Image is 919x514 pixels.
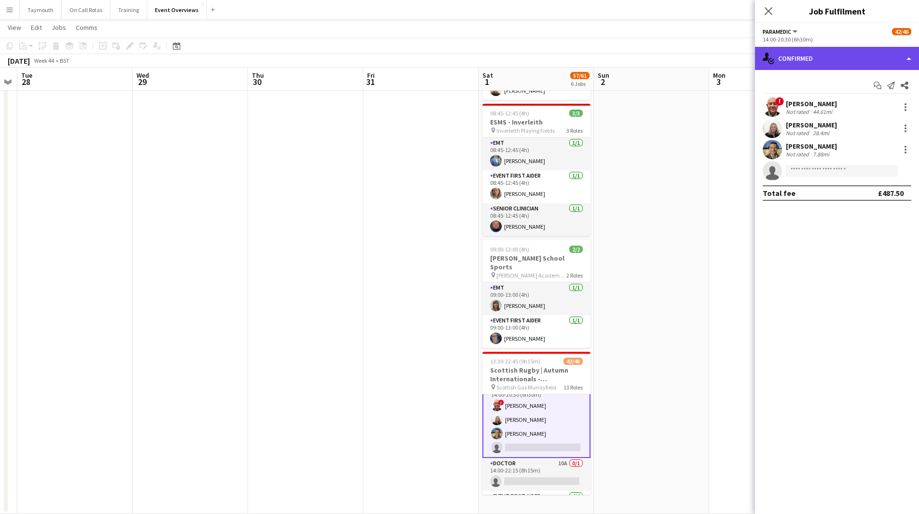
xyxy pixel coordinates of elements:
[482,71,493,80] span: Sat
[48,21,70,34] a: Jobs
[598,71,609,80] span: Sun
[496,127,555,134] span: Inverleith Playing Fields
[763,188,796,198] div: Total fee
[60,57,69,64] div: BST
[21,71,32,80] span: Tue
[32,57,56,64] span: Week 44
[786,99,837,108] div: [PERSON_NAME]
[570,72,590,79] span: 57/61
[482,118,590,126] h3: ESMS - Inverleith
[596,76,609,87] span: 2
[137,71,149,80] span: Wed
[481,76,493,87] span: 1
[482,458,590,491] app-card-role: Doctor10A0/114:00-22:15 (8h15m)
[566,272,583,279] span: 2 Roles
[878,188,904,198] div: £487.50
[482,254,590,271] h3: [PERSON_NAME] School Sports
[147,0,207,19] button: Event Overviews
[755,47,919,70] div: Confirmed
[811,151,831,158] div: 7.88mi
[31,23,42,32] span: Edit
[367,71,375,80] span: Fri
[20,0,62,19] button: Taymouth
[250,76,264,87] span: 30
[786,129,811,137] div: Not rated
[566,127,583,134] span: 3 Roles
[490,110,529,117] span: 08:45-12:45 (4h)
[775,97,784,106] span: !
[52,23,66,32] span: Jobs
[252,71,264,80] span: Thu
[763,28,791,35] span: Paramedic
[482,170,590,203] app-card-role: Event First Aider1/108:45-12:45 (4h)[PERSON_NAME]
[110,0,147,19] button: Training
[763,28,799,35] button: Paramedic
[571,80,589,87] div: 6 Jobs
[490,358,540,365] span: 13:30-22:45 (9h15m)
[569,110,583,117] span: 3/3
[366,76,375,87] span: 31
[482,315,590,348] app-card-role: Event First Aider1/109:00-13:00 (4h)[PERSON_NAME]
[482,381,590,458] app-card-role: Paramedic1A3/414:00-20:30 (6h30m)![PERSON_NAME][PERSON_NAME][PERSON_NAME]
[135,76,149,87] span: 29
[713,71,726,80] span: Mon
[490,246,529,253] span: 09:00-13:00 (4h)
[786,121,837,129] div: [PERSON_NAME]
[569,246,583,253] span: 2/2
[482,366,590,383] h3: Scottish Rugby | Autumn Internationals - [GEOGRAPHIC_DATA] v [GEOGRAPHIC_DATA]
[811,108,834,115] div: 44.61mi
[496,384,556,391] span: Scottish Gas Murrayfield
[786,108,811,115] div: Not rated
[20,76,32,87] span: 28
[498,400,504,405] span: !
[72,21,101,34] a: Comms
[482,282,590,315] app-card-role: EMT1/109:00-13:00 (4h)[PERSON_NAME]
[496,272,566,279] span: [PERSON_NAME] Academy Playing Fields
[27,21,46,34] a: Edit
[712,76,726,87] span: 3
[482,104,590,236] app-job-card: 08:45-12:45 (4h)3/3ESMS - Inverleith Inverleith Playing Fields3 RolesEMT1/108:45-12:45 (4h)[PERSO...
[76,23,97,32] span: Comms
[482,203,590,236] app-card-role: Senior Clinician1/108:45-12:45 (4h)[PERSON_NAME]
[563,384,583,391] span: 13 Roles
[8,23,21,32] span: View
[811,129,831,137] div: 28.4mi
[8,56,30,66] div: [DATE]
[786,151,811,158] div: Not rated
[482,138,590,170] app-card-role: EMT1/108:45-12:45 (4h)[PERSON_NAME]
[4,21,25,34] a: View
[482,240,590,348] app-job-card: 09:00-13:00 (4h)2/2[PERSON_NAME] School Sports [PERSON_NAME] Academy Playing Fields2 RolesEMT1/10...
[563,358,583,365] span: 42/46
[786,142,837,151] div: [PERSON_NAME]
[755,5,919,17] h3: Job Fulfilment
[763,36,911,43] div: 14:00-20:30 (6h30m)
[892,28,911,35] span: 42/46
[482,352,590,495] app-job-card: 13:30-22:45 (9h15m)42/46Scottish Rugby | Autumn Internationals - [GEOGRAPHIC_DATA] v [GEOGRAPHIC_...
[62,0,110,19] button: On Call Rotas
